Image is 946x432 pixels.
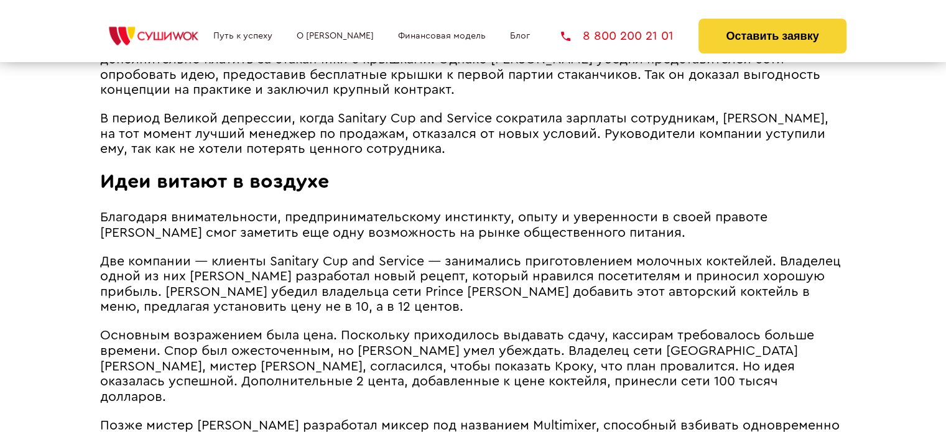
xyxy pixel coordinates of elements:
a: Финансовая модель [398,31,486,41]
a: О [PERSON_NAME] [297,31,374,41]
span: В период Великой депрессии, когда Sanitary Cup and Service сократила зарплаты сотрудникам, [PERSO... [100,112,828,155]
span: Основным возражением была цена. Поскольку приходилось выдавать сдачу, кассирам требовалось больше... [100,329,814,403]
a: Блог [510,31,530,41]
button: Оставить заявку [698,19,846,53]
span: 8 800 200 21 01 [583,30,674,42]
a: Путь к успеху [213,31,272,41]
span: Идеи витают в воздухе [100,172,329,191]
a: 8 800 200 21 01 [561,30,674,42]
span: Благодаря внимательности, предпринимательскому инстинкту, опыту и уверенности в своей правоте [PE... [100,211,767,239]
span: Две компании ― клиенты Sanitary Cup and Service ― занимались приготовлением молочных коктейлей. В... [100,255,841,314]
